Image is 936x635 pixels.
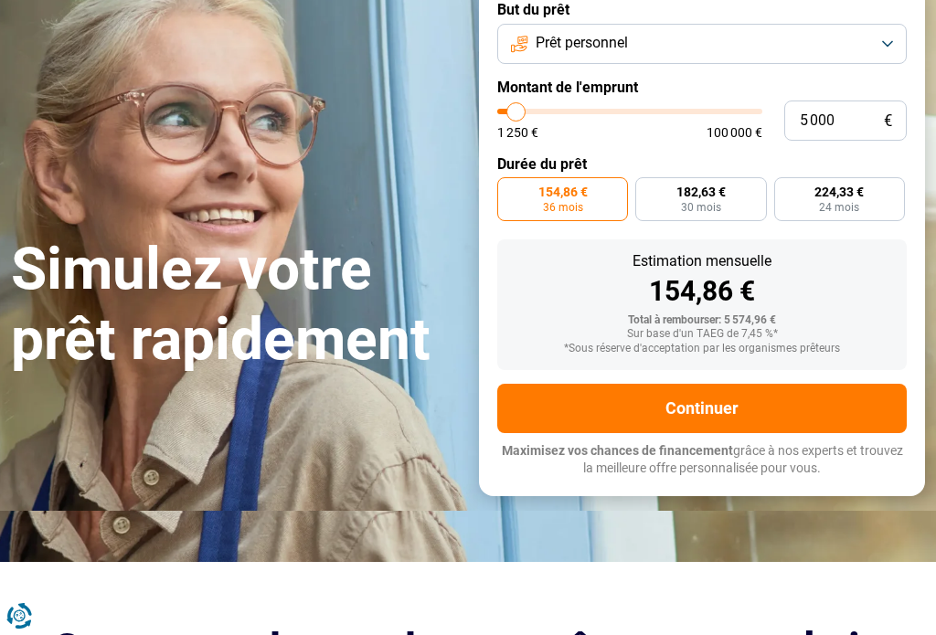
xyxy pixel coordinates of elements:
[819,202,859,213] span: 24 mois
[512,328,892,341] div: Sur base d'un TAEG de 7,45 %*
[707,126,762,139] span: 100 000 €
[497,24,907,64] button: Prêt personnel
[502,443,733,458] span: Maximisez vos chances de financement
[512,343,892,355] div: *Sous réserve d'acceptation par les organismes prêteurs
[497,1,907,18] label: But du prêt
[497,442,907,478] p: grâce à nos experts et trouvez la meilleure offre personnalisée pour vous.
[512,278,892,305] div: 154,86 €
[11,235,457,376] h1: Simulez votre prêt rapidement
[814,185,864,198] span: 224,33 €
[512,254,892,269] div: Estimation mensuelle
[681,202,721,213] span: 30 mois
[497,79,907,96] label: Montant de l'emprunt
[536,33,628,53] span: Prêt personnel
[884,113,892,129] span: €
[538,185,588,198] span: 154,86 €
[676,185,726,198] span: 182,63 €
[497,155,907,173] label: Durée du prêt
[497,384,907,433] button: Continuer
[497,126,538,139] span: 1 250 €
[543,202,583,213] span: 36 mois
[512,314,892,327] div: Total à rembourser: 5 574,96 €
